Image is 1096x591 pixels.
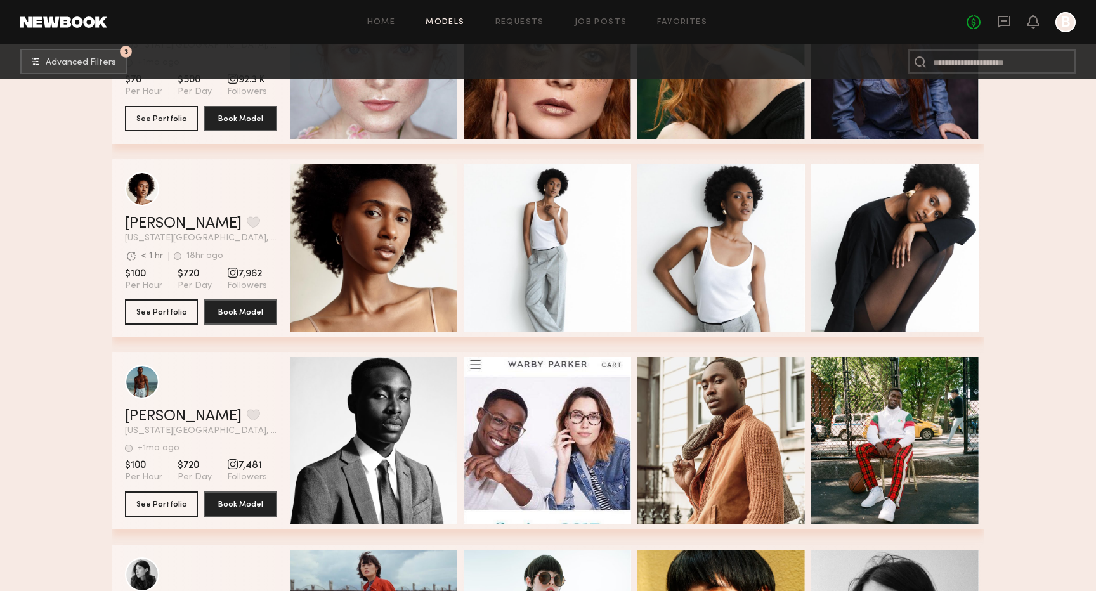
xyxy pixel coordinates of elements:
button: See Portfolio [125,299,198,325]
a: B [1055,12,1076,32]
span: [US_STATE][GEOGRAPHIC_DATA], [GEOGRAPHIC_DATA] [125,427,277,436]
button: 3Advanced Filters [20,49,127,74]
span: $720 [178,459,212,472]
button: Book Model [204,491,277,517]
span: 7,962 [227,268,267,280]
span: 7,481 [227,459,267,472]
div: +1mo ago [138,444,179,453]
div: < 1 hr [141,252,163,261]
span: Per Day [178,86,212,98]
div: 18hr ago [186,252,223,261]
span: Per Hour [125,280,162,292]
span: $100 [125,268,162,280]
span: Per Hour [125,86,162,98]
span: Per Day [178,280,212,292]
span: Per Hour [125,472,162,483]
button: Book Model [204,106,277,131]
span: $100 [125,459,162,472]
a: Job Posts [575,18,627,27]
a: Favorites [657,18,707,27]
span: Per Day [178,472,212,483]
button: See Portfolio [125,106,198,131]
button: See Portfolio [125,491,198,517]
span: 92.3 K [227,74,267,86]
a: [PERSON_NAME] [125,409,242,424]
span: $720 [178,268,212,280]
a: [PERSON_NAME] [125,216,242,231]
span: Followers [227,472,267,483]
button: Book Model [204,299,277,325]
span: [US_STATE][GEOGRAPHIC_DATA], [GEOGRAPHIC_DATA] [125,234,277,243]
span: Advanced Filters [46,58,116,67]
span: Followers [227,280,267,292]
span: $500 [178,74,212,86]
a: Requests [495,18,544,27]
a: Home [367,18,396,27]
a: Models [426,18,464,27]
span: 3 [124,49,128,55]
span: $70 [125,74,162,86]
span: Followers [227,86,267,98]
